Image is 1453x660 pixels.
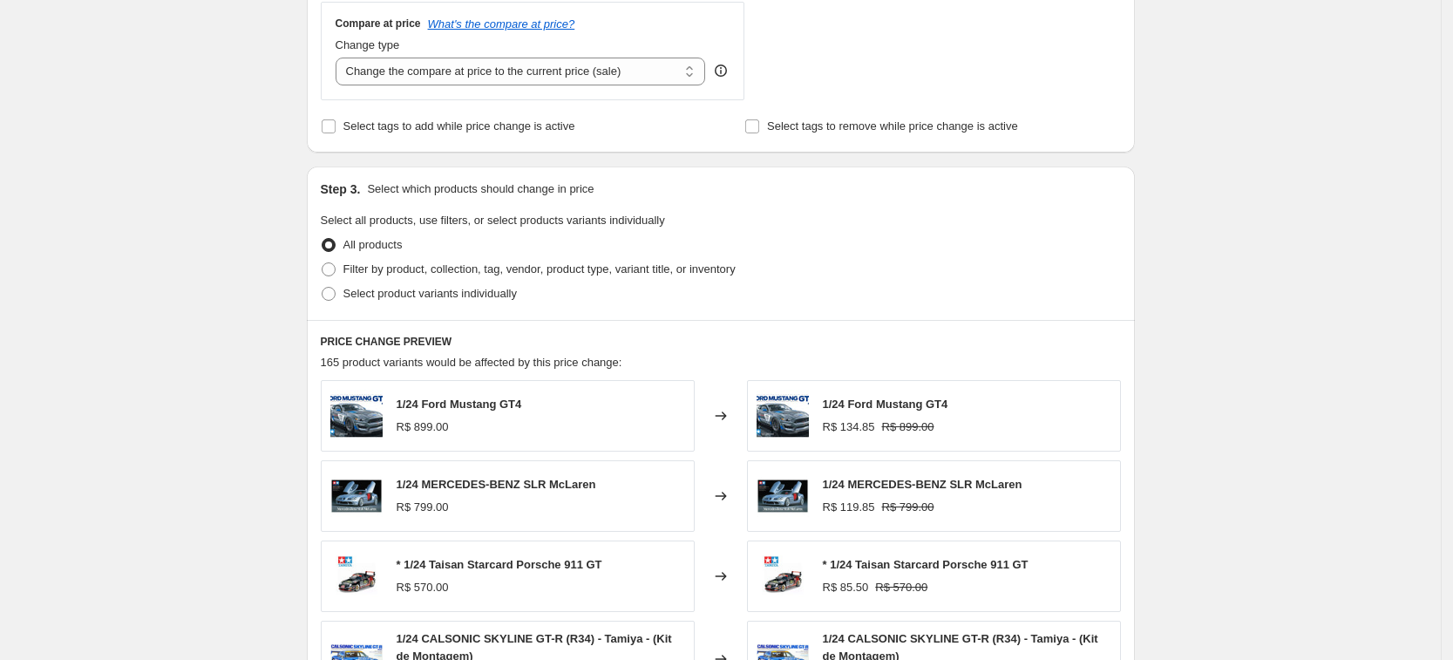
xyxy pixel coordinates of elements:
span: * 1/24 Taisan Starcard Porsche 911 GT [823,558,1029,571]
span: Select tags to remove while price change is active [767,119,1018,133]
p: Select which products should change in price [367,180,594,198]
img: porsche-f6572b43390257e9be17383454398415-1024-1024_80x.jpg [757,550,809,602]
span: 1/24 Ford Mustang GT4 [397,398,522,411]
span: * 1/24 Taisan Starcard Porsche 911 GT [397,558,602,571]
button: What's the compare at price? [428,17,575,31]
strike: R$ 899.00 [882,418,934,436]
span: Filter by product, collection, tag, vendor, product type, variant title, or inventory [343,262,736,276]
img: 1-1d962c0bf6db5b898617441433094275-1024-1024_80x.webp [757,470,809,522]
span: 165 product variants would be affected by this price change: [321,356,622,369]
span: 1/24 MERCEDES-BENZ SLR McLaren [823,478,1022,491]
img: porsche-f6572b43390257e9be17383454398415-1024-1024_80x.jpg [330,550,383,602]
div: R$ 85.50 [823,579,869,596]
strike: R$ 570.00 [875,579,927,596]
span: Select tags to add while price change is active [343,119,575,133]
h3: Compare at price [336,17,421,31]
div: R$ 799.00 [397,499,449,516]
strike: R$ 799.00 [882,499,934,516]
span: Select all products, use filters, or select products variants individually [321,214,665,227]
h2: Step 3. [321,180,361,198]
img: 24354_p1-cfb258005f29148df517502762163333-1024-1024_80x.webp [757,390,809,442]
span: All products [343,238,403,251]
img: 1-1d962c0bf6db5b898617441433094275-1024-1024_80x.webp [330,470,383,522]
img: 24354_p1-cfb258005f29148df517502762163333-1024-1024_80x.webp [330,390,383,442]
div: help [712,62,730,79]
div: R$ 899.00 [397,418,449,436]
span: Select product variants individually [343,287,517,300]
span: 1/24 Ford Mustang GT4 [823,398,948,411]
div: R$ 119.85 [823,499,875,516]
h6: PRICE CHANGE PREVIEW [321,335,1121,349]
div: R$ 134.85 [823,418,875,436]
div: R$ 570.00 [397,579,449,596]
span: 1/24 MERCEDES-BENZ SLR McLaren [397,478,596,491]
span: Change type [336,38,400,51]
